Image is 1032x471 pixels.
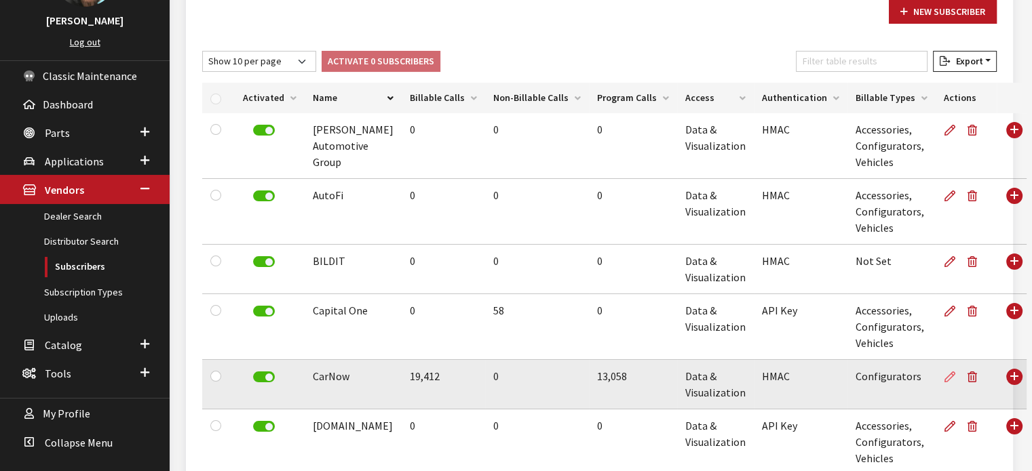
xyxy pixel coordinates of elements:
td: Use Enter key to show more/less [997,179,1027,245]
span: Collapse Menu [45,436,113,449]
button: Delete Subscriber [961,294,989,328]
span: Vendors [45,184,84,197]
label: Deactivate Subscriber [253,421,275,432]
td: 0 [485,113,589,179]
button: Export [933,51,997,72]
td: 19,412 [402,360,485,409]
td: Data & Visualization [677,245,754,294]
span: Applications [45,155,104,168]
a: Edit Subscriber [944,179,961,213]
label: Deactivate Subscriber [253,256,275,267]
label: Deactivate Subscriber [253,371,275,382]
th: Access: activate to sort column ascending [677,83,754,113]
span: My Profile [43,407,90,421]
td: CarNow [305,360,402,409]
a: Edit Subscriber [944,360,961,394]
td: BILDIT [305,245,402,294]
button: Delete Subscriber [961,360,989,394]
button: Delete Subscriber [961,409,989,443]
td: HMAC [754,360,847,409]
a: Log out [70,36,100,48]
label: Deactivate Subscriber [253,125,275,136]
th: Name: activate to sort column descending [305,83,402,113]
td: Configurators [847,360,936,409]
td: 0 [589,113,677,179]
td: Data & Visualization [677,179,754,245]
td: Data & Visualization [677,360,754,409]
td: Not Set [847,245,936,294]
td: API Key [754,294,847,360]
td: Data & Visualization [677,113,754,179]
span: Export [950,55,982,67]
td: 0 [402,245,485,294]
td: Use Enter key to show more/less [997,360,1027,409]
td: HMAC [754,179,847,245]
td: 0 [402,294,485,360]
a: Edit Subscriber [944,294,961,328]
th: Authentication: activate to sort column ascending [754,83,847,113]
h3: [PERSON_NAME] [14,12,156,28]
td: [PERSON_NAME] Automotive Group [305,113,402,179]
td: Use Enter key to show more/less [997,245,1027,294]
td: HMAC [754,245,847,294]
th: Billable Calls: activate to sort column ascending [402,83,485,113]
td: Accessories, Configurators, Vehicles [847,179,936,245]
a: Edit Subscriber [944,245,961,279]
td: 58 [485,294,589,360]
td: Accessories, Configurators, Vehicles [847,294,936,360]
td: 0 [485,179,589,245]
th: Activated: activate to sort column ascending [235,83,305,113]
a: Edit Subscriber [944,113,961,147]
td: 13,058 [589,360,677,409]
span: Tools [45,367,71,380]
td: 0 [485,360,589,409]
button: Delete Subscriber [961,245,989,279]
td: 0 [589,245,677,294]
th: Billable Types: activate to sort column ascending [847,83,936,113]
span: Catalog [45,338,82,352]
button: Delete Subscriber [961,113,989,147]
td: Data & Visualization [677,294,754,360]
td: 0 [589,179,677,245]
label: Deactivate Subscriber [253,190,275,201]
th: Non-Billable Calls: activate to sort column ascending [485,83,589,113]
td: 0 [402,113,485,179]
td: 0 [485,245,589,294]
input: Filter table results [796,51,928,72]
td: Accessories, Configurators, Vehicles [847,113,936,179]
td: 0 [402,179,485,245]
button: Delete Subscriber [961,179,989,213]
td: Use Enter key to show more/less [997,113,1027,179]
a: Edit Subscriber [944,409,961,443]
span: Parts [45,126,70,140]
td: HMAC [754,113,847,179]
td: AutoFi [305,179,402,245]
label: Deactivate Subscriber [253,306,275,316]
th: Program Calls: activate to sort column ascending [589,83,677,113]
span: Dashboard [43,98,93,111]
th: Actions [936,83,997,113]
td: 0 [589,294,677,360]
span: Classic Maintenance [43,69,137,83]
td: Capital One [305,294,402,360]
td: Use Enter key to show more/less [997,294,1027,360]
